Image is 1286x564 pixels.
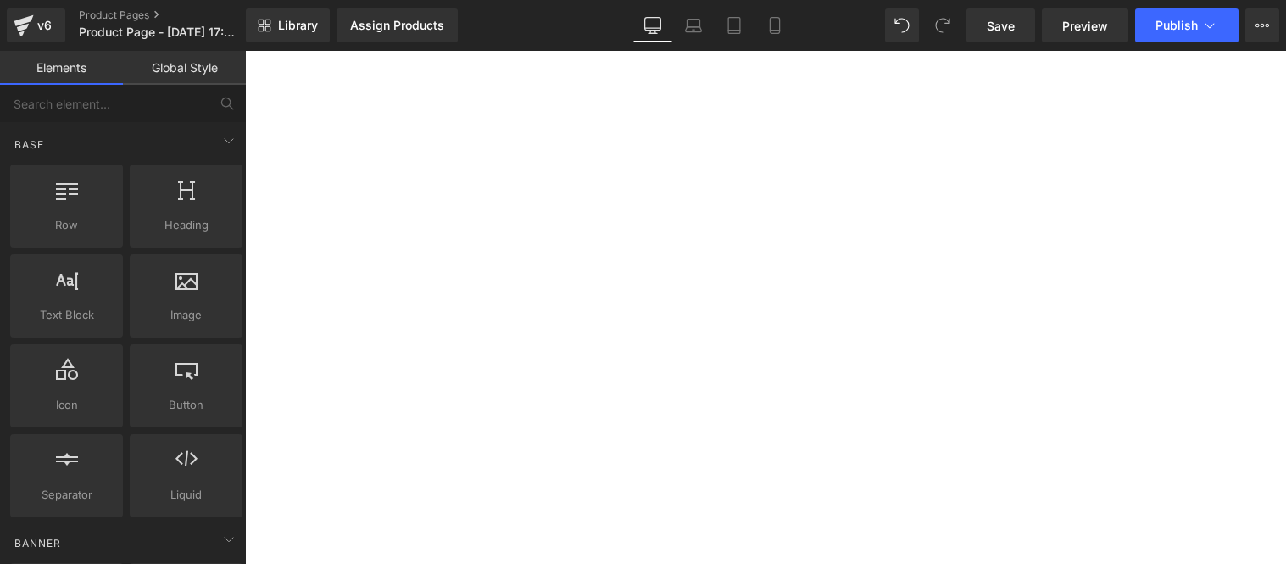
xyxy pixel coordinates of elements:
[79,8,274,22] a: Product Pages
[632,8,673,42] a: Desktop
[1155,19,1198,32] span: Publish
[926,8,960,42] button: Redo
[34,14,55,36] div: v6
[885,8,919,42] button: Undo
[135,486,237,504] span: Liquid
[15,396,118,414] span: Icon
[754,8,795,42] a: Mobile
[135,216,237,234] span: Heading
[246,8,330,42] a: New Library
[13,137,46,153] span: Base
[15,486,118,504] span: Separator
[350,19,444,32] div: Assign Products
[15,306,118,324] span: Text Block
[13,535,63,551] span: Banner
[1062,17,1108,35] span: Preview
[135,396,237,414] span: Button
[278,18,318,33] span: Library
[79,25,242,39] span: Product Page - [DATE] 17:05:04
[1042,8,1128,42] a: Preview
[123,51,246,85] a: Global Style
[987,17,1015,35] span: Save
[714,8,754,42] a: Tablet
[1135,8,1239,42] button: Publish
[15,216,118,234] span: Row
[135,306,237,324] span: Image
[7,8,65,42] a: v6
[673,8,714,42] a: Laptop
[1245,8,1279,42] button: More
